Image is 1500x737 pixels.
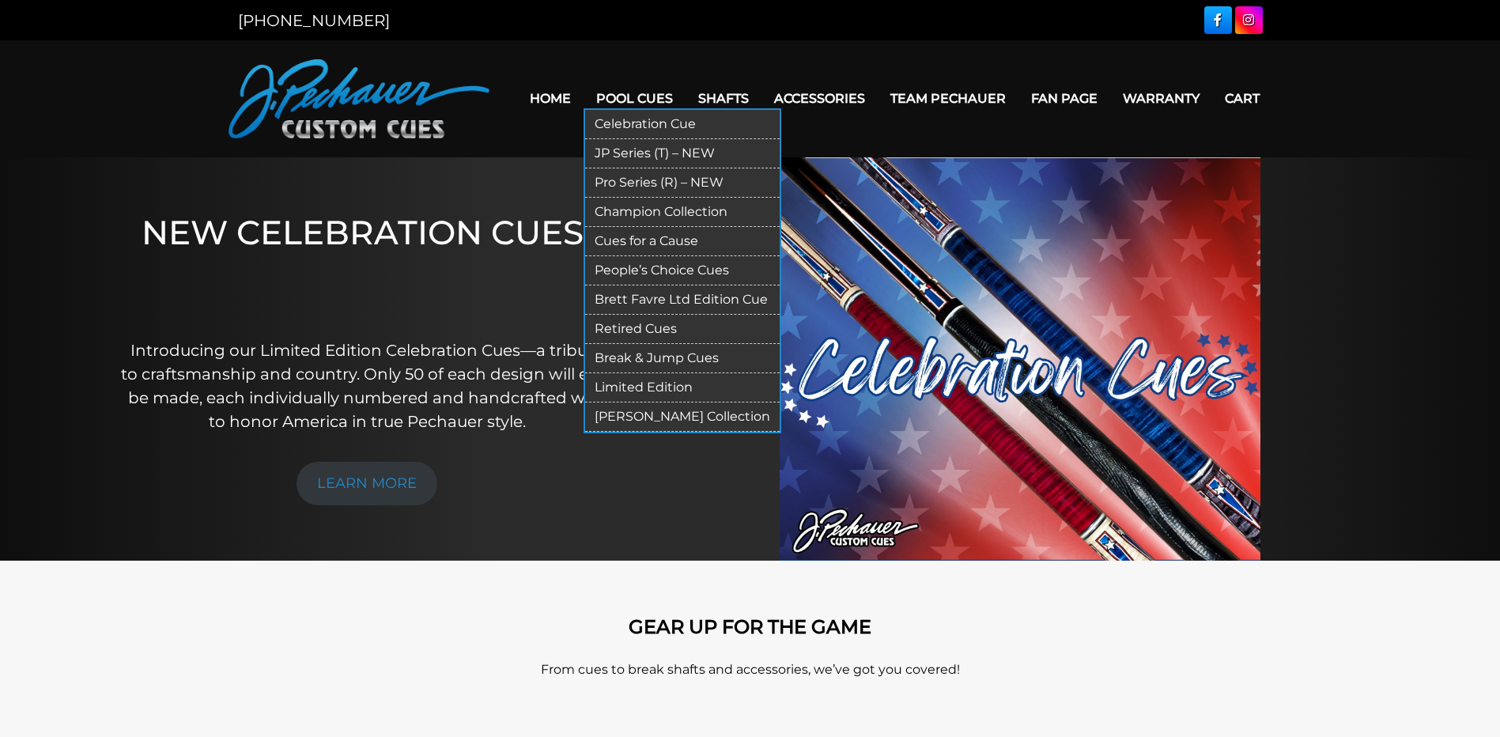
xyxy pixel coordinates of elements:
a: Pro Series (R) – NEW [585,168,780,198]
a: Champion Collection [585,198,780,227]
a: [PHONE_NUMBER] [238,11,390,30]
img: Pechauer Custom Cues [229,59,489,138]
a: Brett Favre Ltd Edition Cue [585,285,780,315]
a: Celebration Cue [585,110,780,139]
a: Accessories [761,78,878,119]
a: Retired Cues [585,315,780,344]
a: Cart [1212,78,1272,119]
h1: NEW CELEBRATION CUES! [120,213,614,316]
a: People’s Choice Cues [585,256,780,285]
a: [PERSON_NAME] Collection [585,403,780,432]
a: Cues for a Cause [585,227,780,256]
strong: GEAR UP FOR THE GAME [629,615,871,638]
a: Home [517,78,584,119]
a: Pool Cues [584,78,686,119]
a: Limited Edition [585,373,780,403]
p: Introducing our Limited Edition Celebration Cues—a tribute to craftsmanship and country. Only 50 ... [120,338,614,433]
a: Break & Jump Cues [585,344,780,373]
p: From cues to break shafts and accessories, we’ve got you covered! [300,660,1201,679]
a: Warranty [1110,78,1212,119]
a: Shafts [686,78,761,119]
a: LEARN MORE [297,462,437,505]
a: JP Series (T) – NEW [585,139,780,168]
a: Team Pechauer [878,78,1018,119]
a: Fan Page [1018,78,1110,119]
